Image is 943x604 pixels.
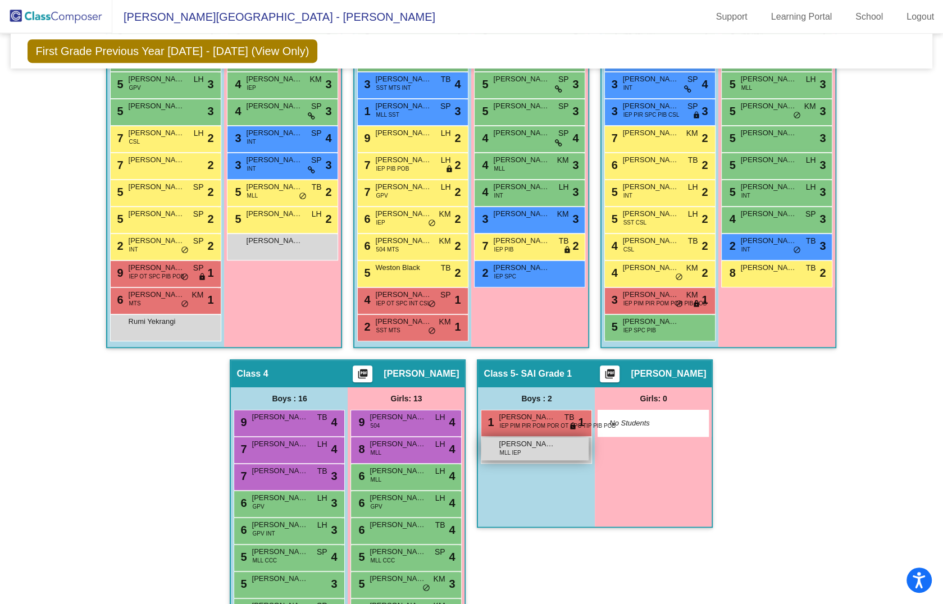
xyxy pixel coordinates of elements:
[232,105,241,117] span: 4
[375,316,431,327] span: [PERSON_NAME]
[375,262,431,273] span: Weston Black
[701,184,708,200] span: 2
[622,262,678,273] span: [PERSON_NAME]
[114,105,123,117] span: 5
[740,74,796,85] span: [PERSON_NAME]
[622,208,678,219] span: [PERSON_NAME]
[441,262,451,274] span: TB
[361,240,370,252] span: 6
[623,191,632,200] span: INT
[623,84,632,92] span: INT
[207,130,213,147] span: 2
[375,74,431,85] span: [PERSON_NAME]
[762,8,841,26] a: Learning Portal
[741,191,750,200] span: INT
[435,438,445,450] span: LH
[128,154,184,166] span: [PERSON_NAME]
[805,208,816,220] span: SP
[741,84,751,92] span: MLL
[806,74,816,85] span: LH
[325,76,331,93] span: 3
[193,181,204,193] span: SP
[499,422,616,430] span: IEP PIM PIR POM POR OT SPC TIP PIB POB
[686,289,698,301] span: KM
[370,438,426,450] span: [PERSON_NAME]
[516,368,572,379] span: - SAI Grade 1
[376,218,385,227] span: IEP
[499,449,521,457] span: MLL IEP
[819,103,826,120] span: 3
[740,181,796,193] span: [PERSON_NAME]
[493,181,549,193] span: [PERSON_NAME]
[686,262,698,274] span: KM
[180,246,188,255] span: do_not_disturb_alt
[441,127,451,139] span: LH
[375,208,431,219] span: [PERSON_NAME] [PERSON_NAME]
[375,100,431,112] span: [PERSON_NAME]
[361,159,370,171] span: 7
[806,262,816,274] span: TB
[726,159,735,171] span: 5
[454,76,461,93] span: 4
[493,100,549,112] span: [PERSON_NAME]
[247,138,256,146] span: INT
[309,74,321,85] span: KM
[246,127,302,139] span: [PERSON_NAME]
[499,438,555,450] span: [PERSON_NAME]
[806,154,816,166] span: LH
[484,368,515,379] span: Class 5
[726,267,735,279] span: 8
[454,264,461,281] span: 2
[207,184,213,200] span: 2
[128,289,184,300] span: [PERSON_NAME]
[686,127,698,139] span: KM
[441,74,451,85] span: TB
[608,132,617,144] span: 7
[128,262,184,273] span: [PERSON_NAME]
[232,78,241,90] span: 4
[129,84,140,92] span: GPV
[361,186,370,198] span: 7
[608,78,617,90] span: 3
[331,414,337,431] span: 4
[726,132,735,144] span: 5
[688,181,698,193] span: LH
[623,299,707,308] span: IEP PIM PIR POM POR PIB POB
[194,74,204,85] span: LH
[193,262,204,274] span: SP
[361,213,370,225] span: 6
[701,76,708,93] span: 4
[608,159,617,171] span: 6
[252,411,308,423] span: [PERSON_NAME]
[493,208,549,219] span: [PERSON_NAME]
[311,100,322,112] span: SP
[238,416,247,428] span: 9
[114,186,123,198] span: 5
[376,245,399,254] span: 504 MTS
[479,159,488,171] span: 4
[608,213,617,225] span: 5
[740,208,796,219] span: [PERSON_NAME]
[128,181,184,193] span: [PERSON_NAME]
[207,211,213,227] span: 2
[564,411,575,423] span: TB
[207,103,213,120] span: 3
[331,441,337,457] span: 4
[608,267,617,279] span: 4
[252,438,308,450] span: [PERSON_NAME]
[454,130,461,147] span: 2
[252,465,308,477] span: [PERSON_NAME]
[440,100,451,112] span: SP
[819,130,826,147] span: 3
[740,235,796,246] span: [PERSON_NAME]
[687,74,698,85] span: SP
[819,76,826,93] span: 3
[128,127,184,139] span: [PERSON_NAME]
[701,211,708,227] span: 2
[375,154,431,166] span: [PERSON_NAME]
[572,130,578,147] span: 4
[568,422,576,431] span: lock
[207,237,213,254] span: 2
[479,213,488,225] span: 3
[375,181,431,193] span: [PERSON_NAME]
